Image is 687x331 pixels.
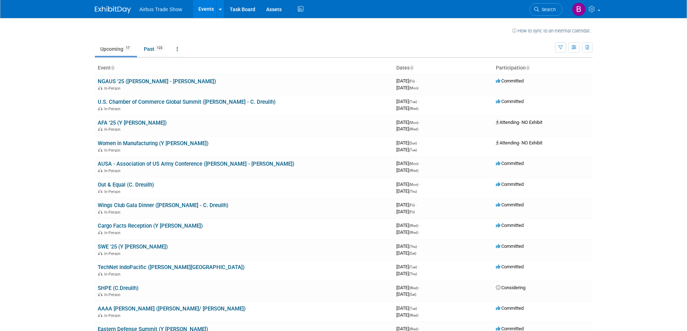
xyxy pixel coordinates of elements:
img: In-Person Event [98,86,102,90]
span: 123 [155,45,164,51]
a: Upcoming17 [95,42,137,56]
img: In-Person Event [98,107,102,110]
span: [DATE] [396,182,420,187]
img: In-Person Event [98,313,102,317]
span: Committed [496,182,524,187]
a: Cargo Facts Reception (Y [PERSON_NAME]) [98,223,203,229]
span: [DATE] [396,140,419,146]
span: In-Person [104,169,123,173]
span: In-Person [104,107,123,111]
span: (Tue) [409,148,417,152]
span: Considering [496,285,525,290]
span: Search [539,7,556,12]
a: Sort by Participation Type [526,65,529,71]
span: [DATE] [396,271,417,276]
span: (Thu) [409,272,417,276]
a: AFA '25 (Y [PERSON_NAME]) [98,120,167,126]
span: In-Person [104,127,123,132]
span: Attending- NO Exhibit [496,120,542,125]
span: [DATE] [396,291,416,297]
img: In-Person Event [98,210,102,214]
span: In-Person [104,313,123,318]
span: (Wed) [409,224,418,228]
span: (Tue) [409,100,417,104]
span: [DATE] [396,305,419,311]
img: In-Person Event [98,169,102,172]
a: Women in Manufacturing (Y [PERSON_NAME]) [98,140,208,147]
a: Wings Club Gala Dinner ([PERSON_NAME] - C. Dreuilh) [98,202,228,209]
a: TechNet IndoPacific ([PERSON_NAME][GEOGRAPHIC_DATA]) [98,264,245,270]
span: (Mon) [409,183,418,187]
span: [DATE] [396,120,420,125]
span: [DATE] [396,209,415,214]
span: 17 [124,45,132,51]
th: Event [95,62,393,74]
span: [DATE] [396,285,420,290]
span: Committed [496,202,524,207]
span: Committed [496,78,524,84]
span: - [418,305,419,311]
span: (Wed) [409,313,418,317]
span: (Wed) [409,327,418,331]
span: (Fri) [409,203,415,207]
a: NGAUS '25 ([PERSON_NAME] - [PERSON_NAME]) [98,78,216,85]
span: In-Person [104,272,123,277]
a: How to sync to an external calendar... [512,28,593,33]
span: [DATE] [396,250,416,256]
a: Search [529,3,563,16]
span: [DATE] [396,78,417,84]
img: In-Person Event [98,251,102,255]
span: [DATE] [396,126,418,131]
img: In-Person Event [98,292,102,296]
span: (Wed) [409,169,418,173]
img: In-Person Event [98,231,102,234]
span: (Mon) [409,86,418,90]
span: [DATE] [396,264,419,269]
span: In-Person [104,251,123,256]
span: (Sat) [409,251,416,255]
span: (Thu) [409,189,417,193]
span: - [418,140,419,146]
a: AUSA - Association of US Army Conference ([PERSON_NAME] - [PERSON_NAME]) [98,161,294,167]
a: Sort by Start Date [410,65,413,71]
span: - [419,285,420,290]
span: In-Person [104,189,123,194]
span: [DATE] [396,188,417,194]
span: [DATE] [396,85,418,90]
img: In-Person Event [98,127,102,131]
span: [DATE] [396,99,419,104]
span: [DATE] [396,223,420,228]
span: Committed [496,305,524,311]
span: (Thu) [409,245,417,249]
span: [DATE] [396,243,419,249]
span: - [416,202,417,207]
span: Airbus Trade Show [140,6,182,12]
span: In-Person [104,86,123,91]
a: U.S. Chamber of Commerce Global Summit ([PERSON_NAME] - C. Dreuilh) [98,99,276,105]
span: - [419,223,420,228]
span: [DATE] [396,202,417,207]
th: Dates [393,62,493,74]
span: Committed [496,223,524,228]
span: - [418,264,419,269]
span: - [418,243,419,249]
a: SHPE (C.Dreuilh) [98,285,138,291]
span: Attending- NO Exhibit [496,140,542,146]
span: (Fri) [409,210,415,214]
span: - [419,161,420,166]
a: SWE '25 (Y [PERSON_NAME]) [98,243,168,250]
span: (Tue) [409,265,417,269]
th: Participation [493,62,593,74]
span: In-Person [104,231,123,235]
span: (Mon) [409,162,418,166]
span: (Fri) [409,79,415,83]
span: Committed [496,243,524,249]
span: - [416,78,417,84]
span: - [418,99,419,104]
span: Committed [496,99,524,104]
span: (Wed) [409,286,418,290]
span: Committed [496,161,524,166]
span: (Tue) [409,307,417,310]
span: (Wed) [409,127,418,131]
img: Brianna Corbett [572,3,586,16]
